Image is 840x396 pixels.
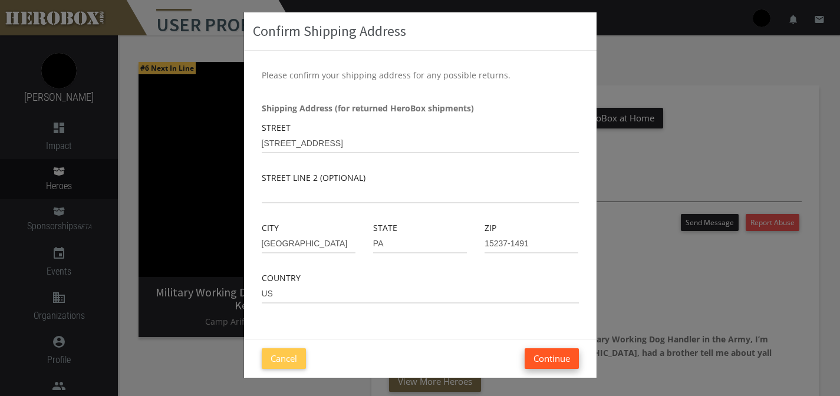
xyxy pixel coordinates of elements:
button: Cancel [262,348,306,369]
p: Shipping Address (for returned HeroBox shipments) [262,101,579,115]
label: Street Line 2 (Optional) [262,171,365,184]
p: Please confirm your shipping address for any possible returns. [262,68,579,82]
label: Country [262,271,301,285]
button: Continue [525,348,579,369]
label: Zip [485,221,496,235]
label: State [373,221,397,235]
label: City [262,221,279,235]
h3: Confirm Shipping Address [253,21,588,41]
label: Street [262,121,291,134]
